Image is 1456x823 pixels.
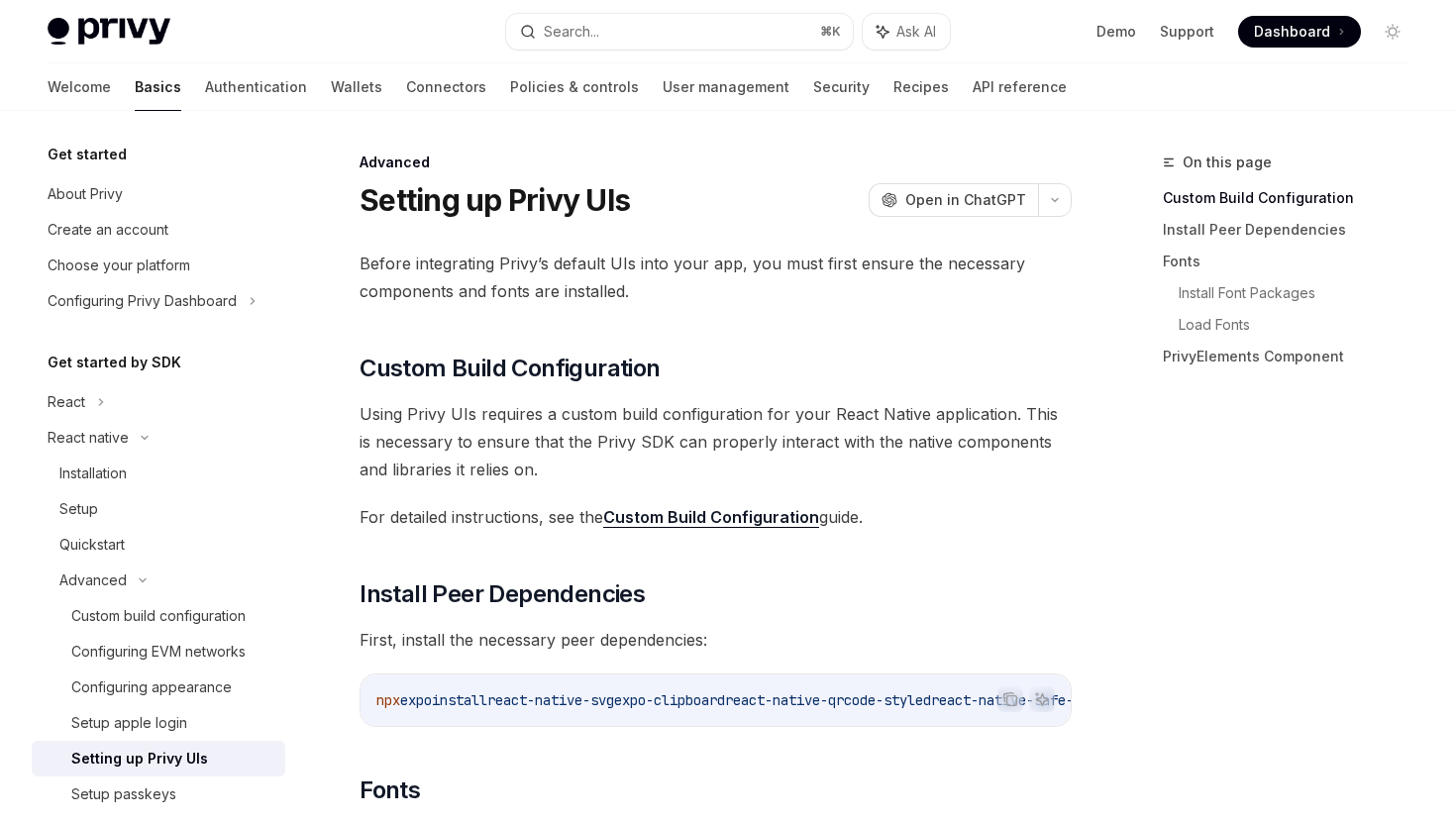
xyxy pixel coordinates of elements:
[506,14,852,50] button: Search...⌘K
[48,289,237,313] div: Configuring Privy Dashboard
[1163,214,1424,246] a: Install Peer Dependencies
[1254,22,1330,42] span: Dashboard
[32,212,285,248] a: Create an account
[360,353,660,384] span: Custom Build Configuration
[997,686,1023,712] button: Copy the contents from the code block
[32,669,285,705] a: Configuring appearance
[32,741,285,776] a: Setting up Privy UIs
[48,254,190,277] div: Choose your platform
[1183,151,1272,174] span: On this page
[32,456,285,491] a: Installation
[725,691,931,709] span: react-native-qrcode-styled
[71,782,176,806] div: Setup passkeys
[71,604,246,628] div: Custom build configuration
[905,190,1026,210] span: Open in ChatGPT
[48,182,123,206] div: About Privy
[59,497,98,521] div: Setup
[32,776,285,812] a: Setup passkeys
[1096,22,1136,42] a: Demo
[406,63,486,111] a: Connectors
[893,63,949,111] a: Recipes
[71,747,208,771] div: Setting up Privy UIs
[331,63,382,111] a: Wallets
[360,250,1072,305] span: Before integrating Privy’s default UIs into your app, you must first ensure the necessary compone...
[1179,309,1424,341] a: Load Fonts
[59,568,127,592] div: Advanced
[603,507,819,528] a: Custom Build Configuration
[510,63,639,111] a: Policies & controls
[400,691,432,709] span: expo
[931,691,1169,709] span: react-native-safe-area-context
[48,351,181,374] h5: Get started by SDK
[432,691,487,709] span: install
[48,143,127,166] h5: Get started
[1163,182,1424,214] a: Custom Build Configuration
[48,18,170,46] img: light logo
[32,248,285,283] a: Choose your platform
[614,691,725,709] span: expo-clipboard
[32,598,285,634] a: Custom build configuration
[71,711,187,735] div: Setup apple login
[487,691,614,709] span: react-native-svg
[820,24,841,40] span: ⌘ K
[360,626,1072,654] span: First, install the necessary peer dependencies:
[863,14,950,50] button: Ask AI
[1163,341,1424,372] a: PrivyElements Component
[360,182,630,218] h1: Setting up Privy UIs
[48,63,111,111] a: Welcome
[663,63,789,111] a: User management
[1377,16,1408,48] button: Toggle dark mode
[48,426,129,450] div: React native
[1160,22,1214,42] a: Support
[973,63,1067,111] a: API reference
[59,462,127,485] div: Installation
[71,640,246,664] div: Configuring EVM networks
[1179,277,1424,309] a: Install Font Packages
[1029,686,1055,712] button: Ask AI
[869,183,1038,217] button: Open in ChatGPT
[48,390,85,414] div: React
[32,705,285,741] a: Setup apple login
[360,400,1072,483] span: Using Privy UIs requires a custom build configuration for your React Native application. This is ...
[71,675,232,699] div: Configuring appearance
[360,578,645,610] span: Install Peer Dependencies
[135,63,181,111] a: Basics
[32,176,285,212] a: About Privy
[48,218,168,242] div: Create an account
[32,491,285,527] a: Setup
[32,527,285,563] a: Quickstart
[376,691,400,709] span: npx
[1238,16,1361,48] a: Dashboard
[360,503,1072,531] span: For detailed instructions, see the guide.
[544,20,599,44] div: Search...
[32,634,285,669] a: Configuring EVM networks
[59,533,125,557] div: Quickstart
[896,22,936,42] span: Ask AI
[813,63,870,111] a: Security
[360,153,1072,172] div: Advanced
[360,774,420,806] span: Fonts
[1163,246,1424,277] a: Fonts
[205,63,307,111] a: Authentication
